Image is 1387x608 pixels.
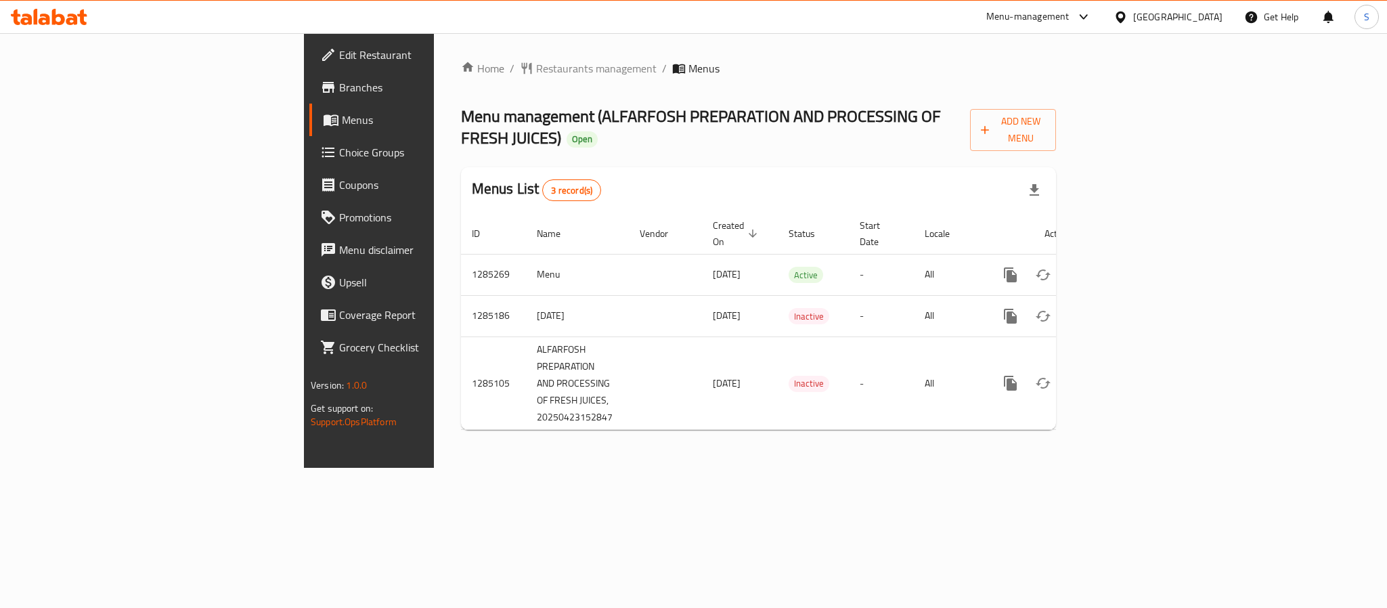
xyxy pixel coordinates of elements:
[789,376,829,391] span: Inactive
[640,225,686,242] span: Vendor
[914,295,984,336] td: All
[339,79,525,95] span: Branches
[309,71,535,104] a: Branches
[339,274,525,290] span: Upsell
[309,299,535,331] a: Coverage Report
[309,104,535,136] a: Menus
[311,399,373,417] span: Get support on:
[994,259,1027,291] button: more
[526,254,629,295] td: Menu
[309,39,535,71] a: Edit Restaurant
[713,217,762,250] span: Created On
[339,209,525,225] span: Promotions
[339,47,525,63] span: Edit Restaurant
[461,213,1135,431] table: enhanced table
[339,307,525,323] span: Coverage Report
[461,60,1056,77] nav: breadcrumb
[914,254,984,295] td: All
[789,309,829,324] span: Inactive
[1364,9,1369,24] span: S
[914,336,984,430] td: All
[789,308,829,324] div: Inactive
[567,131,598,148] div: Open
[543,184,600,197] span: 3 record(s)
[789,267,823,283] span: Active
[472,225,498,242] span: ID
[1018,174,1051,207] div: Export file
[970,109,1056,151] button: Add New Menu
[339,339,525,355] span: Grocery Checklist
[1027,300,1059,332] button: Change Status
[713,307,741,324] span: [DATE]
[925,225,967,242] span: Locale
[1133,9,1223,24] div: [GEOGRAPHIC_DATA]
[309,169,535,201] a: Coupons
[713,265,741,283] span: [DATE]
[542,179,601,201] div: Total records count
[860,217,898,250] span: Start Date
[339,177,525,193] span: Coupons
[849,336,914,430] td: -
[1027,367,1059,399] button: Change Status
[986,9,1070,25] div: Menu-management
[311,376,344,394] span: Version:
[309,136,535,169] a: Choice Groups
[309,266,535,299] a: Upsell
[537,225,578,242] span: Name
[994,300,1027,332] button: more
[981,113,1045,147] span: Add New Menu
[339,242,525,258] span: Menu disclaimer
[526,336,629,430] td: ALFARFOSH PREPARATION AND PROCESSING OF FRESH JUICES, 20250423152847
[309,234,535,266] a: Menu disclaimer
[309,201,535,234] a: Promotions
[713,374,741,392] span: [DATE]
[662,60,667,77] li: /
[536,60,657,77] span: Restaurants management
[461,101,941,153] span: Menu management ( ALFARFOSH PREPARATION AND PROCESSING OF FRESH JUICES )
[849,295,914,336] td: -
[311,413,397,431] a: Support.OpsPlatform
[789,376,829,392] div: Inactive
[567,133,598,145] span: Open
[994,367,1027,399] button: more
[472,179,601,201] h2: Menus List
[849,254,914,295] td: -
[688,60,720,77] span: Menus
[346,376,367,394] span: 1.0.0
[789,225,833,242] span: Status
[342,112,525,128] span: Menus
[984,213,1135,255] th: Actions
[520,60,657,77] a: Restaurants management
[309,331,535,364] a: Grocery Checklist
[339,144,525,160] span: Choice Groups
[526,295,629,336] td: [DATE]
